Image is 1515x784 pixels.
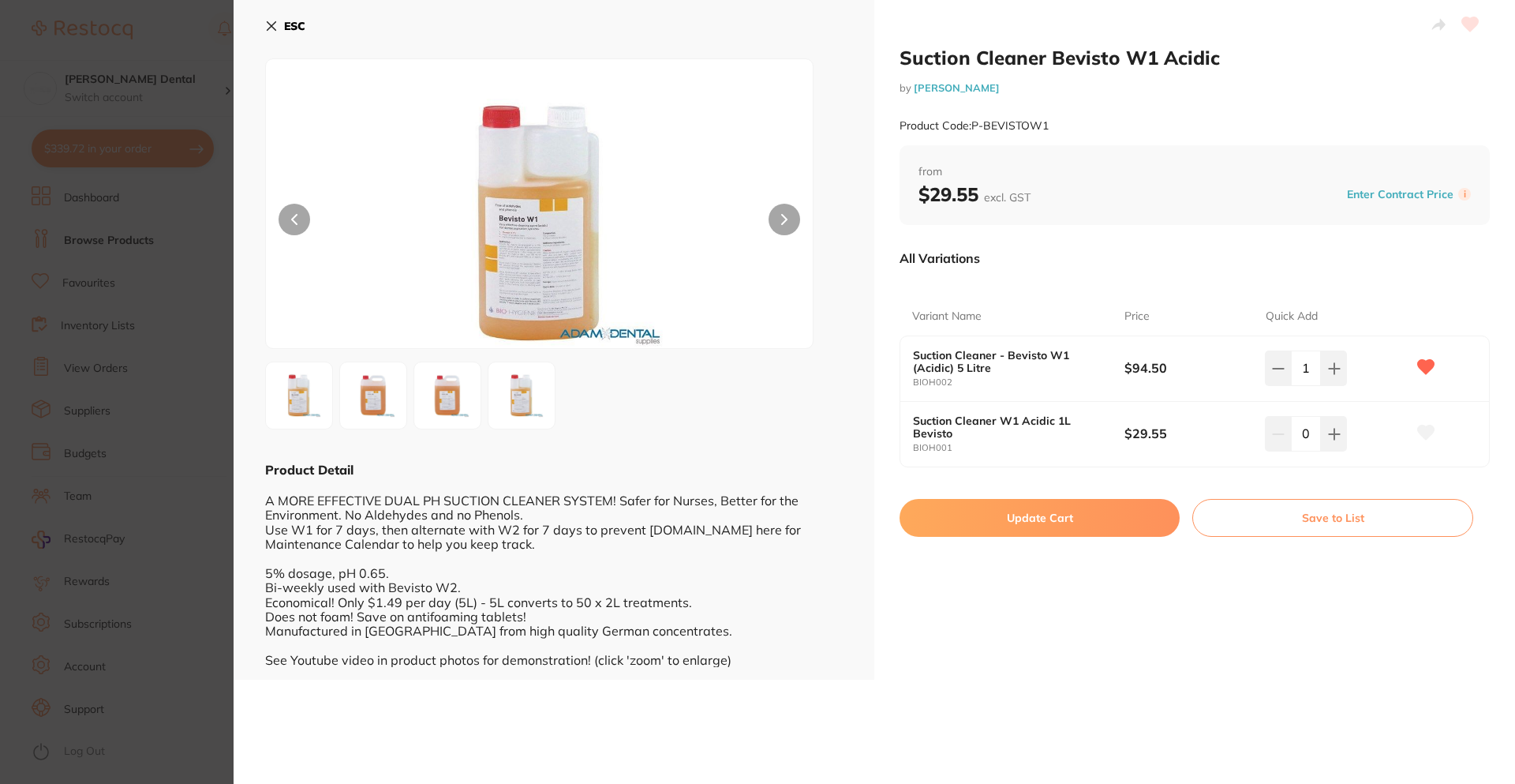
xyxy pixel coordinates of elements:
[984,190,1031,204] span: excl. GST
[493,367,550,424] img: MDEuanBn
[376,99,704,348] img: MDEuanBn
[271,367,327,424] img: MDEuanBn
[1266,309,1318,324] p: Quick Add
[1192,499,1473,537] button: Save to List
[265,478,843,667] div: A MORE EFFECTIVE DUAL PH SUCTION CLEANER SYSTEM! Safer for Nurses, Better for the Environment. No...
[918,164,1471,180] span: from
[914,81,1000,94] a: [PERSON_NAME]
[1124,425,1251,442] b: $29.55
[900,82,1490,94] small: by
[1342,187,1458,202] button: Enter Contract Price
[900,499,1180,537] button: Update Cart
[900,46,1490,69] h2: Suction Cleaner Bevisto W1 Acidic
[900,119,1049,133] small: Product Code: P-BEVISTOW1
[265,462,353,478] b: Product Detail
[419,367,476,424] img: MDIuanBn
[900,250,980,266] p: All Variations
[345,367,402,424] img: MDIuanBn
[913,377,1124,388] small: BIOH002
[265,13,305,39] button: ESC
[913,415,1103,440] b: Suction Cleaner W1 Acidic 1L Bevisto
[1458,188,1471,201] label: i
[1124,309,1150,324] p: Price
[912,309,982,324] p: Variant Name
[284,19,305,33] b: ESC
[918,182,1031,206] b: $29.55
[913,349,1103,374] b: Suction Cleaner - Bevisto W1 (Acidic) 5 Litre
[913,443,1124,453] small: BIOH001
[1124,359,1251,377] b: $94.50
